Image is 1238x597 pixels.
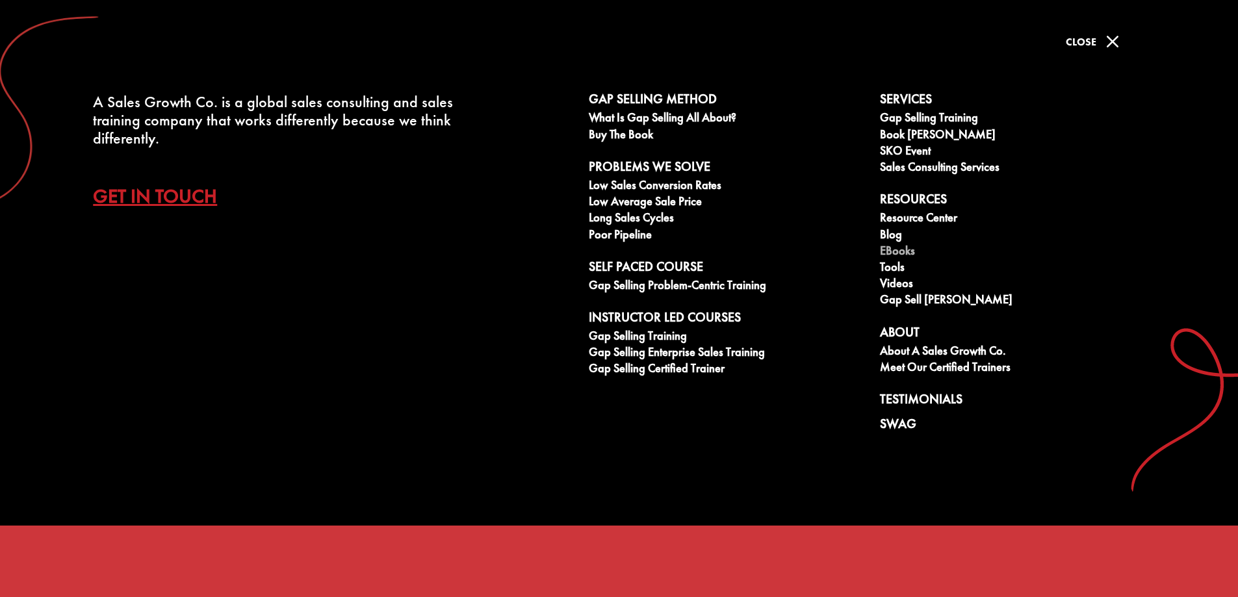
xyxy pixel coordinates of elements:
div: A Sales Growth Co. is a global sales consulting and sales training company that works differently... [93,93,463,147]
img: tab_domain_overview_orange.svg [35,82,45,92]
img: website_grey.svg [21,34,31,44]
a: Gap Sell [PERSON_NAME] [880,293,1157,309]
a: Poor Pipeline [589,228,866,244]
a: Swag [880,416,1157,436]
span: Close [1066,35,1096,49]
a: Gap Selling Training [880,111,1157,127]
a: What is Gap Selling all about? [589,111,866,127]
a: Low Sales Conversion Rates [589,179,866,195]
a: Testimonials [880,392,1157,411]
a: Gap Selling Enterprise Sales Training [589,346,866,362]
a: Gap Selling Training [589,329,866,346]
a: About A Sales Growth Co. [880,344,1157,361]
a: Self Paced Course [589,259,866,279]
a: About [880,325,1157,344]
a: Resources [880,192,1157,211]
div: Keywords by Traffic [144,83,219,92]
div: v 4.0.25 [36,21,64,31]
img: logo_orange.svg [21,21,31,31]
a: SKO Event [880,144,1157,160]
a: Get In Touch [93,173,237,219]
a: Blog [880,228,1157,244]
a: Gap Selling Method [589,92,866,111]
a: eBooks [880,244,1157,260]
a: Low Average Sale Price [589,195,866,211]
a: Book [PERSON_NAME] [880,128,1157,144]
a: Long Sales Cycles [589,211,866,227]
a: Problems We Solve [589,159,866,179]
a: Meet our Certified Trainers [880,361,1157,377]
a: Gap Selling Certified Trainer [589,362,866,378]
a: Videos [880,277,1157,293]
div: Domain: [DOMAIN_NAME] [34,34,143,44]
a: Gap Selling Problem-Centric Training [589,279,866,295]
a: Buy The Book [589,128,866,144]
a: Sales Consulting Services [880,160,1157,177]
span: M [1100,29,1126,55]
a: Tools [880,260,1157,277]
a: Services [880,92,1157,111]
a: Resource Center [880,211,1157,227]
a: Instructor Led Courses [589,310,866,329]
div: Domain Overview [49,83,116,92]
img: tab_keywords_by_traffic_grey.svg [129,82,140,92]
